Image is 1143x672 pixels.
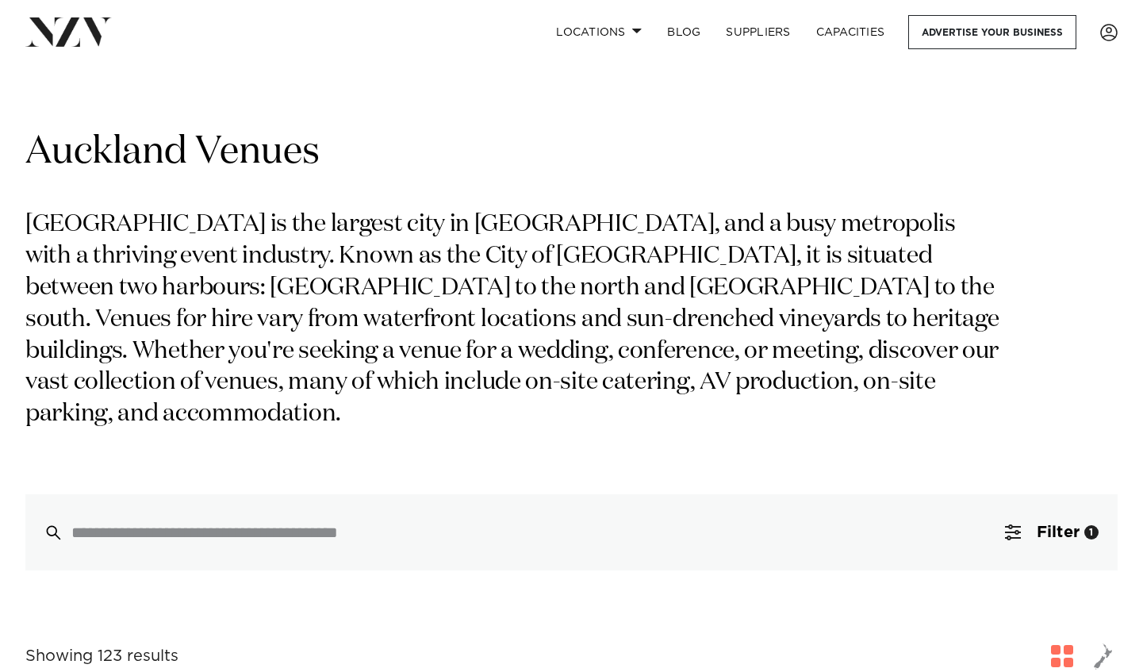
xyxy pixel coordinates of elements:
h1: Auckland Venues [25,128,1118,178]
div: 1 [1084,525,1099,540]
a: Locations [543,15,654,49]
div: Showing 123 results [25,644,178,669]
button: Filter1 [986,494,1118,570]
a: Advertise your business [908,15,1076,49]
a: BLOG [654,15,713,49]
img: nzv-logo.png [25,17,112,46]
p: [GEOGRAPHIC_DATA] is the largest city in [GEOGRAPHIC_DATA], and a busy metropolis with a thriving... [25,209,1006,431]
a: SUPPLIERS [713,15,803,49]
span: Filter [1037,524,1080,540]
a: Capacities [804,15,898,49]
